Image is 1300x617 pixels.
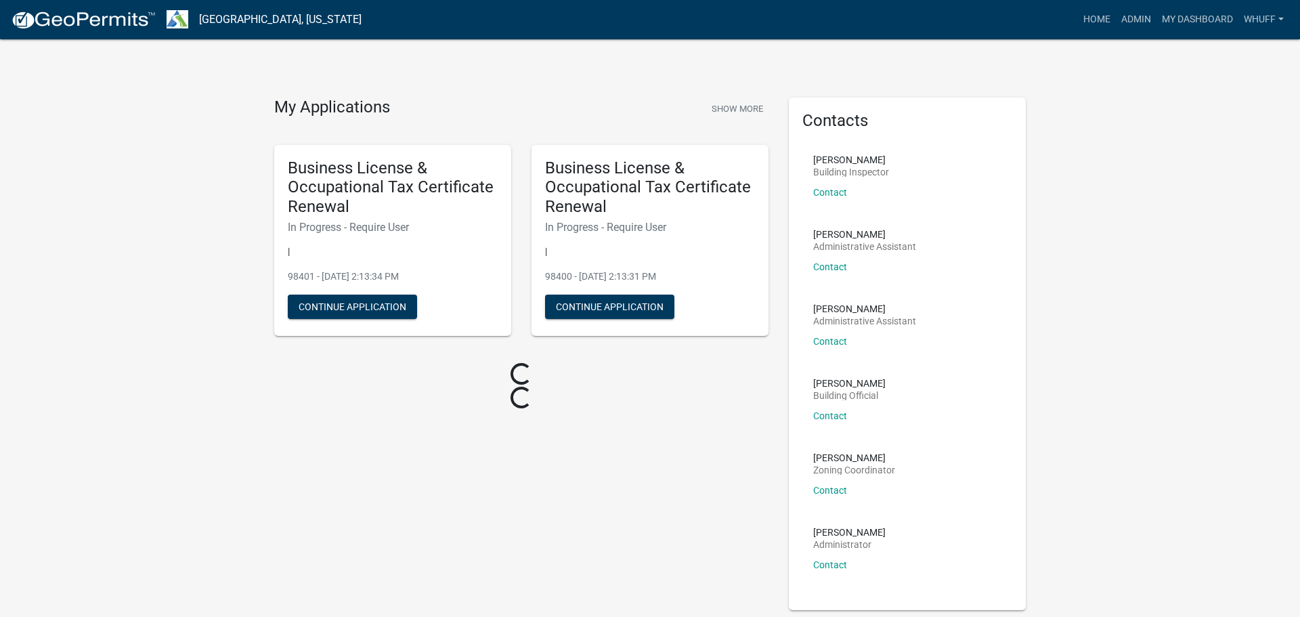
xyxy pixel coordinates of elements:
[1238,7,1289,33] a: whuff
[545,244,755,259] p: |
[813,559,847,570] a: Contact
[288,270,498,284] p: 98401 - [DATE] 2:13:34 PM
[199,8,362,31] a: [GEOGRAPHIC_DATA], [US_STATE]
[545,158,755,217] h5: Business License & Occupational Tax Certificate Renewal
[545,270,755,284] p: 98400 - [DATE] 2:13:31 PM
[813,230,916,239] p: [PERSON_NAME]
[813,465,895,475] p: Zoning Coordinator
[813,528,886,537] p: [PERSON_NAME]
[813,242,916,251] p: Administrative Assistant
[813,540,886,549] p: Administrator
[288,244,498,259] p: |
[1078,7,1116,33] a: Home
[813,485,847,496] a: Contact
[288,158,498,217] h5: Business License & Occupational Tax Certificate Renewal
[813,187,847,198] a: Contact
[545,295,674,319] button: Continue Application
[813,316,916,326] p: Administrative Assistant
[1116,7,1156,33] a: Admin
[167,10,188,28] img: Troup County, Georgia
[813,391,886,400] p: Building Official
[706,98,768,120] button: Show More
[274,98,390,118] h4: My Applications
[813,261,847,272] a: Contact
[813,167,889,177] p: Building Inspector
[813,453,895,463] p: [PERSON_NAME]
[1156,7,1238,33] a: My Dashboard
[813,336,847,347] a: Contact
[288,295,417,319] button: Continue Application
[813,379,886,388] p: [PERSON_NAME]
[288,221,498,234] h6: In Progress - Require User
[813,304,916,314] p: [PERSON_NAME]
[802,111,1012,131] h5: Contacts
[813,410,847,421] a: Contact
[813,155,889,165] p: [PERSON_NAME]
[545,221,755,234] h6: In Progress - Require User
